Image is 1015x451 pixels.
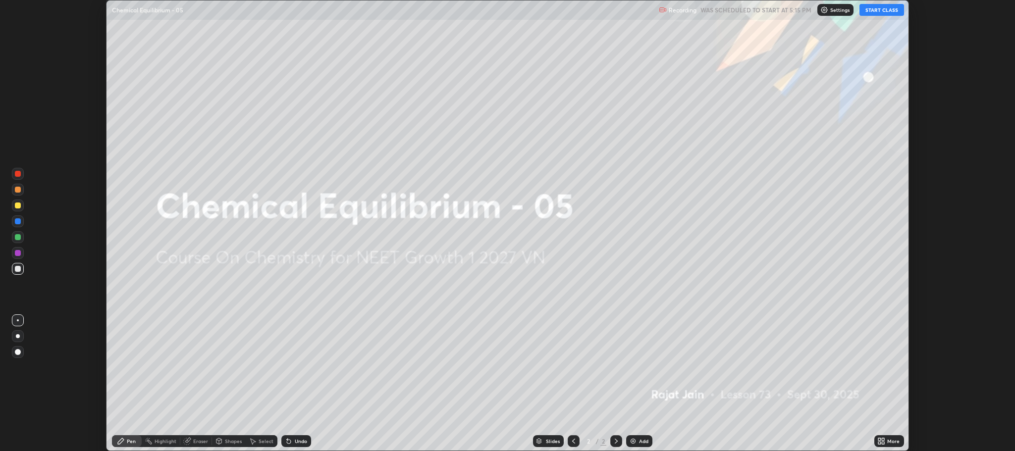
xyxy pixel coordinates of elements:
p: Settings [830,7,850,12]
button: START CLASS [859,4,904,16]
div: Eraser [193,439,208,444]
img: add-slide-button [629,437,637,445]
p: Recording [669,6,696,14]
div: More [887,439,900,444]
div: Slides [546,439,560,444]
img: class-settings-icons [820,6,828,14]
div: 2 [584,438,593,444]
div: Pen [127,439,136,444]
div: 2 [600,437,606,446]
div: Add [639,439,648,444]
div: Shapes [225,439,242,444]
img: recording.375f2c34.svg [659,6,667,14]
p: Chemical Equilibrium - 05 [112,6,183,14]
div: Select [259,439,273,444]
div: / [595,438,598,444]
div: Undo [295,439,307,444]
h5: WAS SCHEDULED TO START AT 5:15 PM [700,5,811,14]
div: Highlight [155,439,176,444]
